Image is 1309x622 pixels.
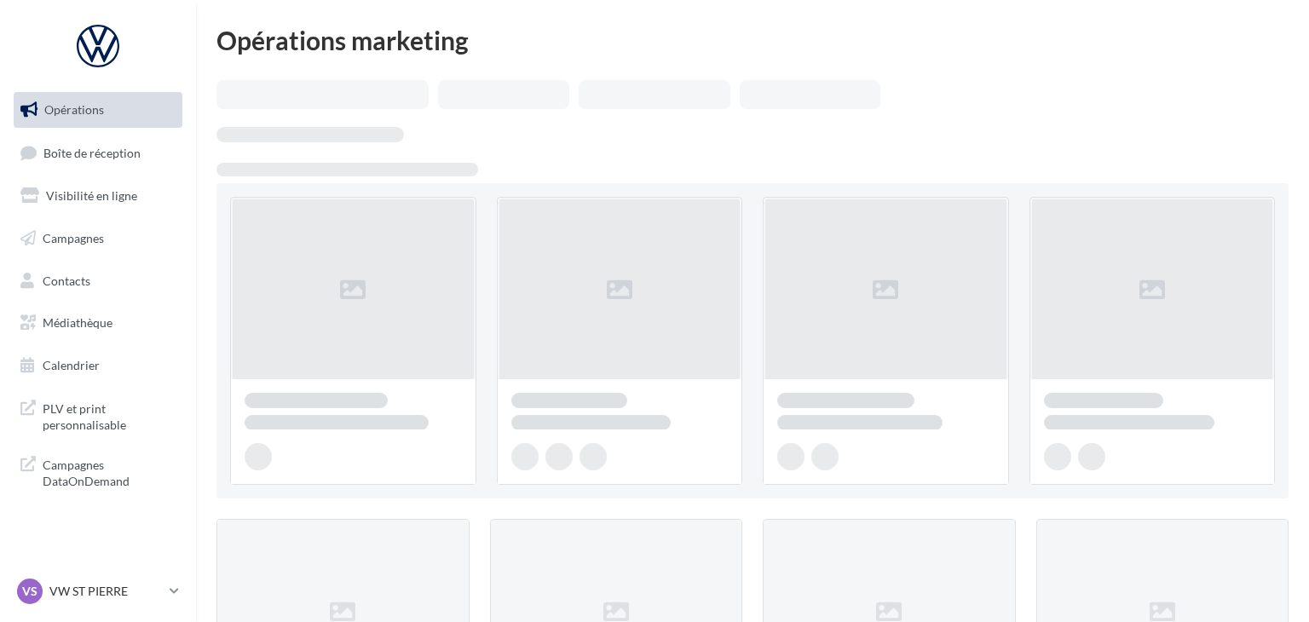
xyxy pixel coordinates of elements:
a: Campagnes DataOnDemand [10,446,186,497]
span: Opérations [44,102,104,117]
span: Médiathèque [43,315,112,330]
a: Campagnes [10,221,186,256]
span: Contacts [43,273,90,287]
span: Campagnes [43,231,104,245]
a: Opérations [10,92,186,128]
span: VS [22,583,37,600]
a: Médiathèque [10,305,186,341]
a: Visibilité en ligne [10,178,186,214]
a: Contacts [10,263,186,299]
span: Visibilité en ligne [46,188,137,203]
a: VS VW ST PIERRE [14,575,182,608]
a: PLV et print personnalisable [10,390,186,441]
span: Campagnes DataOnDemand [43,453,176,490]
span: Calendrier [43,358,100,372]
span: Boîte de réception [43,145,141,159]
p: VW ST PIERRE [49,583,163,600]
div: Opérations marketing [216,27,1289,53]
a: Boîte de réception [10,135,186,171]
a: Calendrier [10,348,186,383]
span: PLV et print personnalisable [43,397,176,434]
